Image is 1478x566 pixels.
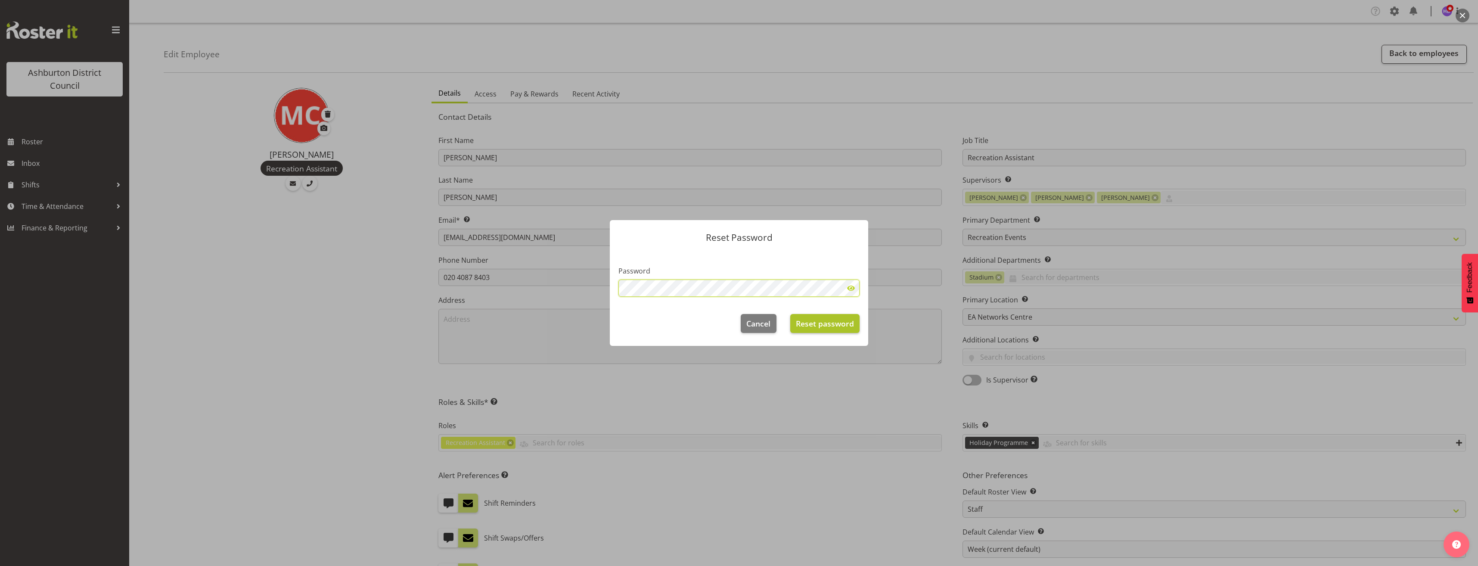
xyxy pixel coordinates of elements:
[618,233,860,242] p: Reset Password
[1466,262,1474,292] span: Feedback
[1462,254,1478,312] button: Feedback - Show survey
[790,314,860,333] button: Reset password
[741,314,776,333] button: Cancel
[1452,540,1461,549] img: help-xxl-2.png
[746,318,770,329] span: Cancel
[618,266,860,276] label: Password
[796,318,854,329] span: Reset password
